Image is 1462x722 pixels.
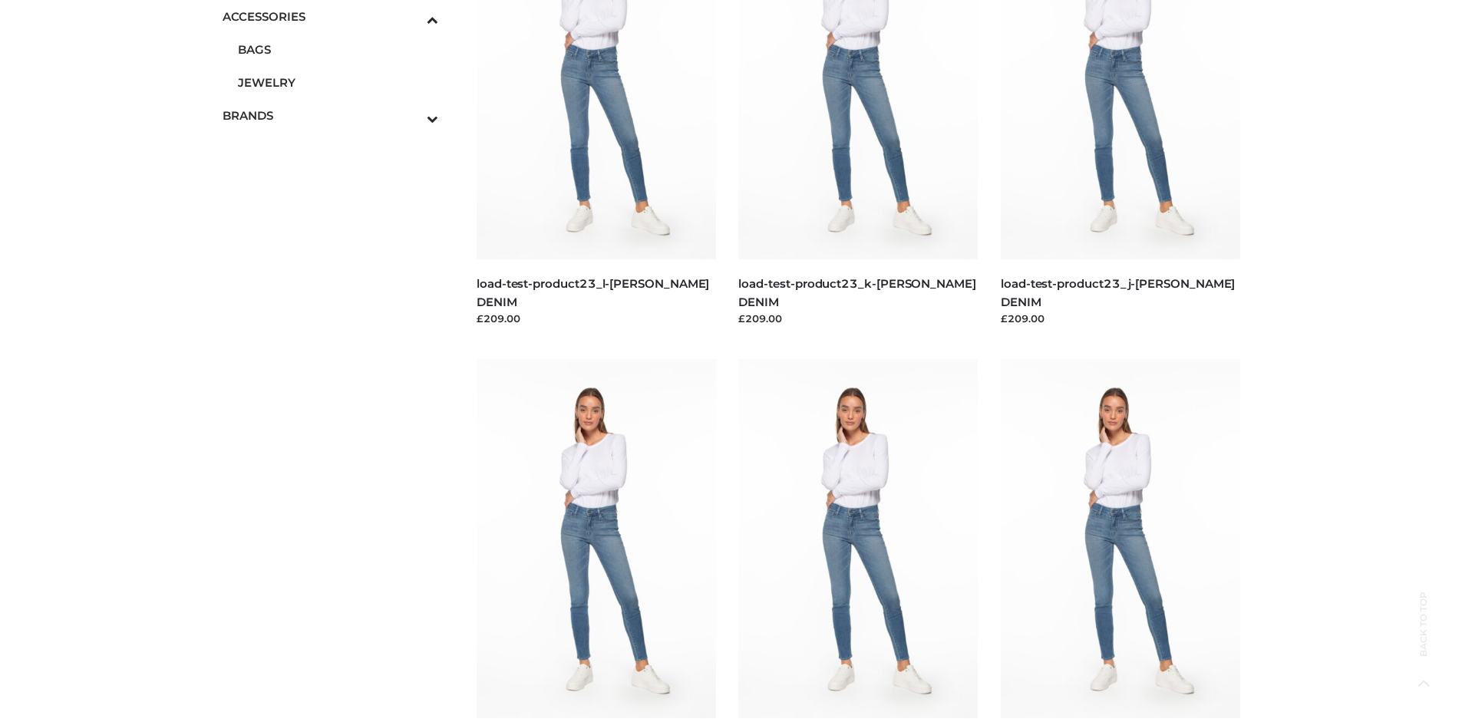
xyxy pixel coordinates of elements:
a: JEWELRY [238,66,439,99]
span: JEWELRY [238,74,439,91]
div: £209.00 [1001,311,1240,326]
a: load-test-product23_k-[PERSON_NAME] DENIM [738,276,975,308]
button: Toggle Submenu [384,99,438,132]
a: load-test-product23_j-[PERSON_NAME] DENIM [1001,276,1235,308]
div: £209.00 [738,311,978,326]
span: ACCESSORIES [223,8,439,25]
span: BRANDS [223,107,439,124]
a: load-test-product23_l-[PERSON_NAME] DENIM [477,276,709,308]
span: Back to top [1404,618,1443,657]
a: BRANDSToggle Submenu [223,99,439,132]
div: £209.00 [477,311,716,326]
span: BAGS [238,41,439,58]
a: BAGS [238,33,439,66]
